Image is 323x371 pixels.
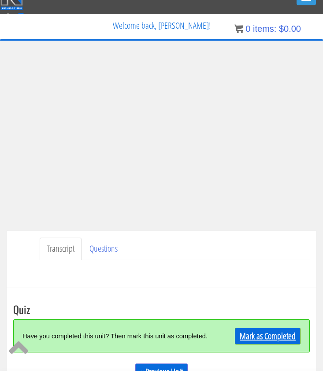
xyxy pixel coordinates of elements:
a: 0 [7,11,26,23]
p: Welcome back, [PERSON_NAME]! [0,15,323,37]
span: 0 [15,13,26,24]
a: 0 items: $0.00 [234,24,301,34]
span: 0 [245,24,250,34]
img: icon11.png [234,24,243,33]
div: Have you completed this unit? Then mark this unit as completed. [22,326,228,345]
span: items: [253,24,276,34]
span: $ [279,24,284,34]
bdi: 0.00 [279,24,301,34]
a: Mark as Completed [235,328,301,344]
a: Transcript [40,238,82,260]
h3: Quiz [13,303,310,315]
a: Questions [82,238,125,260]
